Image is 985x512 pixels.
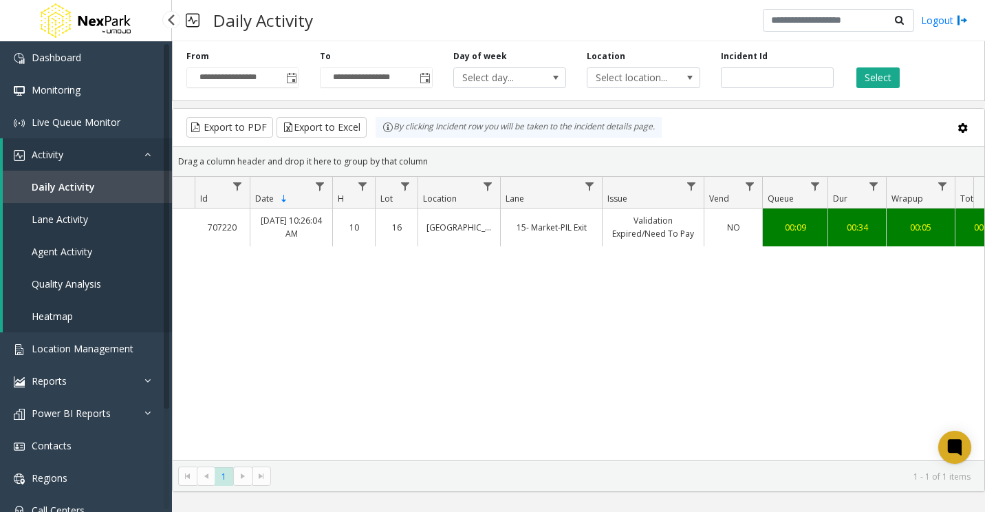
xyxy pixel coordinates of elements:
[3,171,172,203] a: Daily Activity
[173,149,984,173] div: Drag a column header and drop it here to group by that column
[255,193,274,204] span: Date
[856,67,900,88] button: Select
[277,117,367,138] button: Export to Excel
[376,117,662,138] div: By clicking Incident row you will be taken to the incident details page.
[396,177,415,195] a: Lot Filter Menu
[32,342,133,355] span: Location Management
[806,177,825,195] a: Queue Filter Menu
[203,221,241,234] a: 707220
[836,221,878,234] a: 00:34
[32,407,111,420] span: Power BI Reports
[279,193,290,204] span: Sortable
[341,221,367,234] a: 10
[611,214,695,240] a: Validation Expired/Need To Pay
[921,13,968,28] a: Logout
[709,193,729,204] span: Vend
[865,177,883,195] a: Dur Filter Menu
[14,376,25,387] img: 'icon'
[895,221,946,234] a: 00:05
[833,193,847,204] span: Dur
[354,177,372,195] a: H Filter Menu
[933,177,952,195] a: Wrapup Filter Menu
[283,68,299,87] span: Toggle popup
[423,193,457,204] span: Location
[32,83,80,96] span: Monitoring
[453,50,507,63] label: Day of week
[32,374,67,387] span: Reports
[32,51,81,64] span: Dashboard
[14,85,25,96] img: 'icon'
[3,138,172,171] a: Activity
[768,193,794,204] span: Queue
[32,277,101,290] span: Quality Analysis
[279,471,971,482] kendo-pager-info: 1 - 1 of 1 items
[32,148,63,161] span: Activity
[607,193,627,204] span: Issue
[206,3,320,37] h3: Daily Activity
[14,118,25,129] img: 'icon'
[14,441,25,452] img: 'icon'
[380,193,393,204] span: Lot
[587,68,677,87] span: Select location...
[741,177,759,195] a: Vend Filter Menu
[32,180,95,193] span: Daily Activity
[32,213,88,226] span: Lane Activity
[3,235,172,268] a: Agent Activity
[200,193,208,204] span: Id
[173,177,984,460] div: Data table
[727,222,740,233] span: NO
[311,177,329,195] a: Date Filter Menu
[3,300,172,332] a: Heatmap
[384,221,409,234] a: 16
[215,467,233,486] span: Page 1
[259,214,324,240] a: [DATE] 10:26:04 AM
[32,439,72,452] span: Contacts
[426,221,492,234] a: [GEOGRAPHIC_DATA]
[957,13,968,28] img: logout
[338,193,344,204] span: H
[186,117,273,138] button: Export to PDF
[320,50,331,63] label: To
[509,221,594,234] a: 15- Market-PIL Exit
[32,471,67,484] span: Regions
[771,221,819,234] a: 00:09
[3,268,172,300] a: Quality Analysis
[721,50,768,63] label: Incident Id
[891,193,923,204] span: Wrapup
[581,177,599,195] a: Lane Filter Menu
[14,409,25,420] img: 'icon'
[960,193,980,204] span: Total
[32,116,120,129] span: Live Queue Monitor
[417,68,432,87] span: Toggle popup
[14,150,25,161] img: 'icon'
[506,193,524,204] span: Lane
[713,221,754,234] a: NO
[14,53,25,64] img: 'icon'
[14,344,25,355] img: 'icon'
[186,50,209,63] label: From
[32,310,73,323] span: Heatmap
[3,203,172,235] a: Lane Activity
[14,473,25,484] img: 'icon'
[454,68,543,87] span: Select day...
[228,177,247,195] a: Id Filter Menu
[382,122,393,133] img: infoIcon.svg
[587,50,625,63] label: Location
[186,3,199,37] img: pageIcon
[32,245,92,258] span: Agent Activity
[682,177,701,195] a: Issue Filter Menu
[479,177,497,195] a: Location Filter Menu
